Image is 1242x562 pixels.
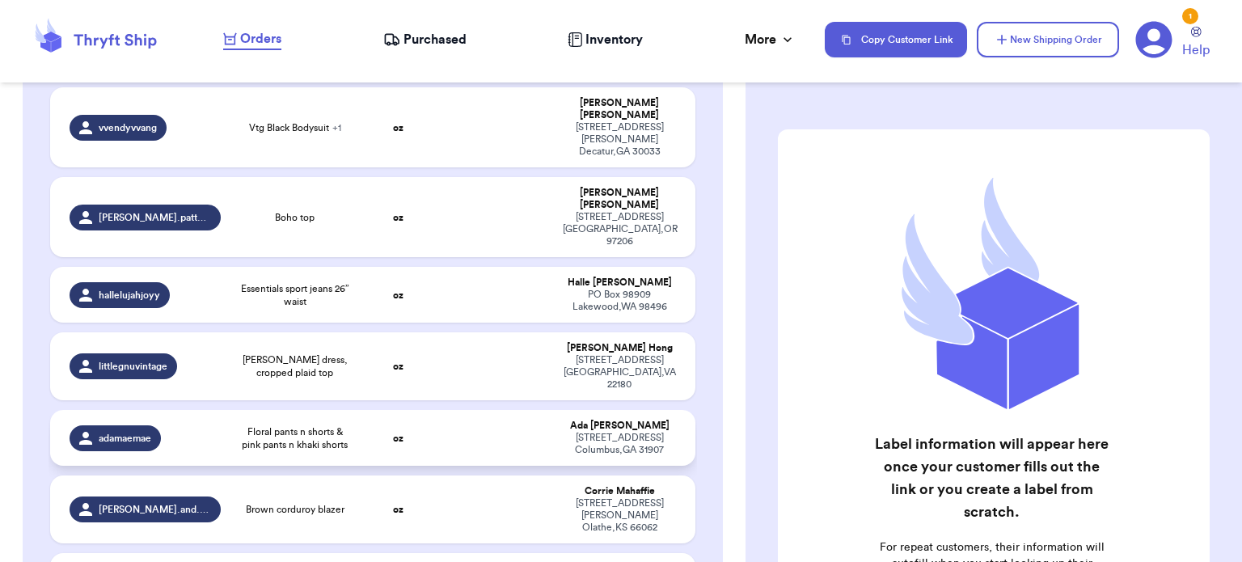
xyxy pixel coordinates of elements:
div: [STREET_ADDRESS] [GEOGRAPHIC_DATA] , OR 97206 [563,211,676,247]
div: PO Box 98909 Lakewood , WA 98496 [563,289,676,313]
span: vvendyvvang [99,121,157,134]
span: littlegnuvintage [99,360,167,373]
span: Purchased [403,30,467,49]
strong: oz [393,123,403,133]
div: [STREET_ADDRESS][PERSON_NAME] Decatur , GA 30033 [563,121,676,158]
button: New Shipping Order [977,22,1119,57]
span: Floral pants n shorts & pink pants n khaki shorts [240,425,350,451]
strong: oz [393,433,403,443]
strong: oz [393,213,403,222]
div: More [745,30,796,49]
span: Orders [240,29,281,49]
div: Ada [PERSON_NAME] [563,420,676,432]
div: Halle [PERSON_NAME] [563,277,676,289]
span: [PERSON_NAME].patterson18 [99,211,212,224]
a: Orders [223,29,281,50]
a: Purchased [383,30,467,49]
span: Brown corduroy blazer [246,503,344,516]
span: hallelujahjoyy [99,289,160,302]
div: [STREET_ADDRESS][PERSON_NAME] Olathe , KS 66062 [563,497,676,534]
strong: oz [393,361,403,371]
span: Help [1182,40,1210,60]
span: Inventory [585,30,643,49]
div: [PERSON_NAME] Hong [563,342,676,354]
span: + 1 [332,123,341,133]
div: [PERSON_NAME] [PERSON_NAME] [563,187,676,211]
span: Boho top [275,211,315,224]
h2: Label information will appear here once your customer fills out the link or you create a label fr... [871,433,1113,523]
div: [PERSON_NAME] [PERSON_NAME] [563,97,676,121]
span: adamaemae [99,432,151,445]
div: Corrie Mahaffie [563,485,676,497]
strong: oz [393,290,403,300]
a: 1 [1135,21,1172,58]
span: Vtg Black Bodysuit [249,121,341,134]
span: [PERSON_NAME].and.reverie [99,503,212,516]
div: [STREET_ADDRESS] Columbus , GA 31907 [563,432,676,456]
span: [PERSON_NAME] dress, cropped plaid top [240,353,350,379]
button: Copy Customer Link [825,22,967,57]
div: 1 [1182,8,1198,24]
div: [STREET_ADDRESS] [GEOGRAPHIC_DATA] , VA 22180 [563,354,676,391]
span: Essentials sport jeans 26” waist [240,282,350,308]
a: Inventory [568,30,643,49]
strong: oz [393,505,403,514]
a: Help [1182,27,1210,60]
